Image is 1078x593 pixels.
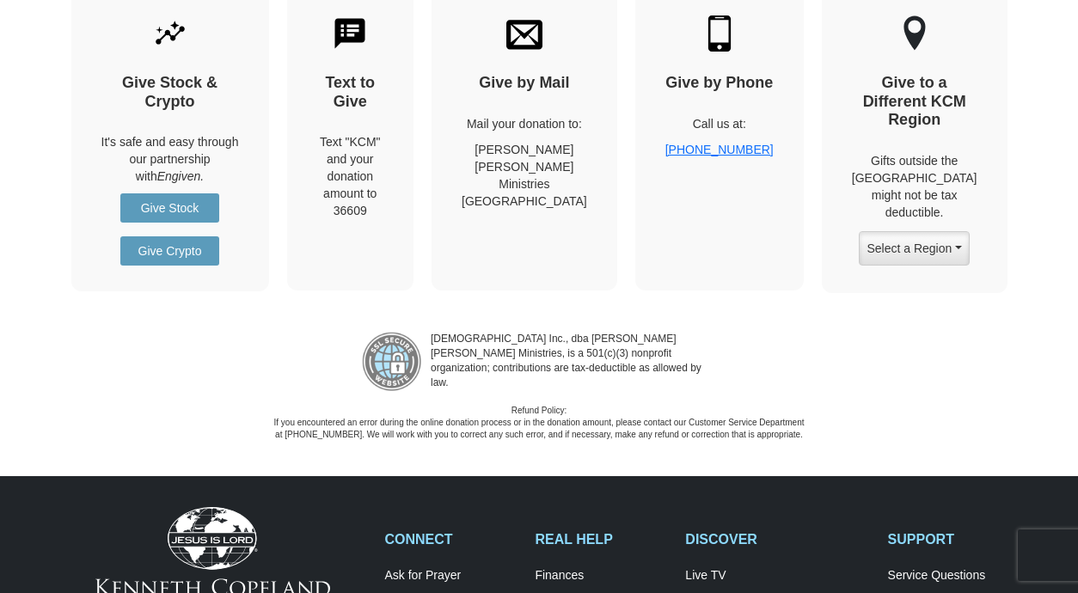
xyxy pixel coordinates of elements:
img: mobile.svg [701,15,738,52]
button: Select a Region [859,231,969,266]
h4: Give by Phone [665,74,774,93]
a: Finances [535,568,667,584]
p: Refund Policy: If you encountered an error during the online donation process or in the donation ... [273,405,805,442]
h2: SUPPORT [888,531,1020,547]
img: give-by-stock.svg [152,15,188,52]
h4: Give by Mail [462,74,587,93]
a: Service Questions [888,568,1020,584]
div: Text "KCM" and your donation amount to 36609 [317,133,384,219]
i: Engiven. [157,169,204,183]
p: It's safe and easy through our partnership with [101,133,239,185]
a: Live TV [685,568,869,584]
img: envelope.svg [506,15,542,52]
h4: Text to Give [317,74,384,111]
p: [DEMOGRAPHIC_DATA] Inc., dba [PERSON_NAME] [PERSON_NAME] Ministries, is a 501(c)(3) nonprofit org... [422,332,716,392]
p: [PERSON_NAME] [PERSON_NAME] Ministries [GEOGRAPHIC_DATA] [462,141,587,210]
h2: DISCOVER [685,531,869,547]
a: Give Stock [120,193,219,223]
h4: Give to a Different KCM Region [852,74,977,130]
p: Mail your donation to: [462,115,587,132]
h2: CONNECT [385,531,518,547]
a: Give Crypto [120,236,219,266]
h4: Give Stock & Crypto [101,74,239,111]
img: text-to-give.svg [332,15,368,52]
a: [PHONE_NUMBER] [665,143,774,156]
img: refund-policy [362,332,422,392]
h2: REAL HELP [535,531,667,547]
img: other-region [903,15,927,52]
p: Call us at: [665,115,774,132]
a: Ask for Prayer [385,568,518,584]
p: Gifts outside the [GEOGRAPHIC_DATA] might not be tax deductible. [852,152,977,221]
